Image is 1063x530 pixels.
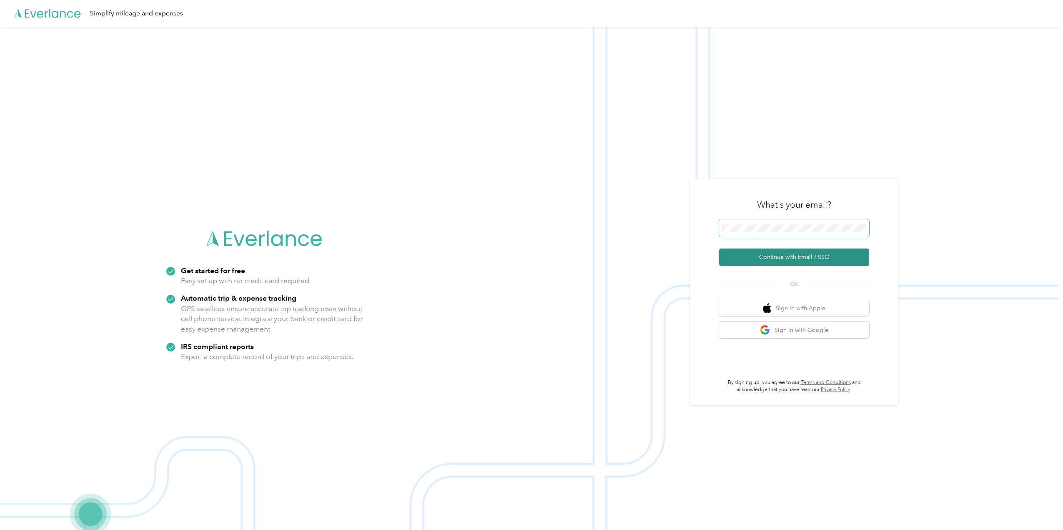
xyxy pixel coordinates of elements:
strong: Get started for free [181,266,245,275]
img: apple logo [763,303,771,314]
strong: IRS compliant reports [181,342,254,351]
button: google logoSign in with Google [719,322,869,338]
button: Continue with Email / SSO [719,249,869,266]
p: Easy set up with no credit card required [181,276,309,286]
h3: What's your email? [757,199,831,211]
p: By signing up, you agree to our and acknowledge that you have read our . [719,379,869,394]
a: Privacy Policy [821,387,850,393]
div: Simplify mileage and expenses [90,8,183,19]
strong: Automatic trip & expense tracking [181,294,296,302]
p: Export a complete record of your trips and expenses. [181,352,353,362]
p: GPS satellites ensure accurate trip tracking even without cell phone service. Integrate your bank... [181,304,363,334]
span: OR [780,280,809,289]
img: google logo [760,325,770,335]
a: Terms and Conditions [801,379,851,386]
button: apple logoSign in with Apple [719,300,869,316]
